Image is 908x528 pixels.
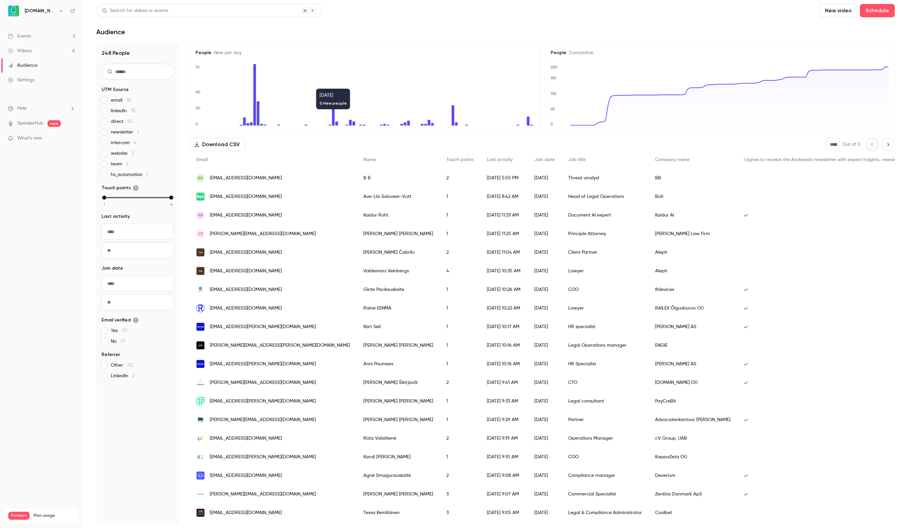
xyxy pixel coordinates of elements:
[562,355,648,373] div: HR Specialist
[648,206,737,224] div: Kaidur AI
[196,360,204,368] img: helmes.com
[357,392,440,410] div: [PERSON_NAME] [PERSON_NAME]
[210,323,316,330] span: [EMAIL_ADDRESS][PERSON_NAME][DOMAIN_NAME]
[8,6,19,16] img: Avokaado.io
[357,206,440,224] div: Kaidur Roht
[102,49,174,57] h1: 248 People
[357,262,440,280] div: Valdemars Veinbergs
[480,466,528,485] div: [DATE] 9:08 AM
[102,265,123,272] span: Join date
[357,317,440,336] div: Kärt Seil
[480,355,528,373] div: [DATE] 10:16 AM
[562,373,648,392] div: CTO
[111,139,136,146] span: intercom
[102,351,120,358] span: Referrer
[562,466,648,485] div: Compliance manager
[562,503,648,522] div: Legal & Compliance Administrator
[440,392,480,410] div: 1
[196,434,204,442] img: carvertical.com
[210,193,282,200] span: [EMAIL_ADDRESS][DOMAIN_NAME]
[480,503,528,522] div: [DATE] 9:05 AM
[195,106,200,110] text: 20
[528,206,562,224] div: [DATE]
[440,336,480,355] div: 1
[655,157,690,162] span: Company name
[562,224,648,243] div: Principle Attorney
[198,212,203,218] span: KR
[487,157,513,162] span: Last activity
[357,187,440,206] div: Ave-Liis Saluveer-Vutt
[562,206,648,224] div: Document AI expert
[480,243,528,262] div: [DATE] 11:04 AM
[210,342,350,349] span: [PERSON_NAME][EMAIL_ADDRESS][PERSON_NAME][DOMAIN_NAME]
[480,317,528,336] div: [DATE] 10:17 AM
[568,157,586,162] span: Job title
[528,169,562,187] div: [DATE]
[196,341,204,349] img: engie.com
[480,206,528,224] div: [DATE] 11:33 AM
[562,262,648,280] div: Lawyer
[195,49,534,56] h5: People
[196,453,204,461] img: kappazeta.ee
[528,373,562,392] div: [DATE]
[17,105,27,112] span: Help
[196,267,204,275] img: alephholding.com
[8,512,30,520] span: Premium
[102,185,139,191] span: Touch points
[134,140,136,145] span: 4
[528,392,562,410] div: [DATE]
[111,338,125,345] span: No
[210,212,282,219] span: [EMAIL_ADDRESS][DOMAIN_NAME]
[528,299,562,317] div: [DATE]
[567,50,593,55] span: Cumulative
[357,485,440,503] div: [PERSON_NAME] [PERSON_NAME]
[528,410,562,429] div: [DATE]
[122,328,127,333] span: 171
[440,466,480,485] div: 2
[446,157,474,162] span: Touch points
[196,472,204,480] img: deverium.com
[648,392,737,410] div: PayCreBit
[550,107,555,111] text: 65
[562,169,648,187] div: Threat analyst
[127,119,133,124] span: 55
[210,435,282,442] span: [EMAIL_ADDRESS][DOMAIN_NAME]
[440,262,480,280] div: 4
[126,162,128,166] span: 2
[480,336,528,355] div: [DATE] 10:16 AM
[551,49,889,56] h5: People
[528,336,562,355] div: [DATE]
[196,248,204,256] img: alephholding.com
[196,379,204,387] img: avokaado.io
[648,262,737,280] div: Aleph
[210,361,316,368] span: [EMAIL_ADDRESS][PERSON_NAME][DOMAIN_NAME]
[480,485,528,503] div: [DATE] 9:07 AM
[648,410,737,429] div: Advocatenkantoor [PERSON_NAME]
[195,90,200,94] text: 40
[211,50,242,55] span: New per day
[648,336,737,355] div: ENGIE
[528,355,562,373] div: [DATE]
[562,317,648,336] div: HR specialist
[528,317,562,336] div: [DATE]
[648,448,737,466] div: KappaZeta OÜ
[210,398,316,405] span: [EMAIL_ADDRESS][PERSON_NAME][DOMAIN_NAME]
[562,485,648,503] div: Commercial Specialist
[111,362,133,369] span: Other
[843,141,860,148] p: Out of 5
[562,392,648,410] div: Legal consultant
[47,120,61,127] span: new
[648,373,737,392] div: [DOMAIN_NAME] OÜ
[198,231,203,237] span: CF
[196,490,204,498] img: zentiva.com
[648,243,737,262] div: Aleph
[357,243,440,262] div: [PERSON_NAME] Čabrilo
[550,122,553,126] text: 0
[111,373,134,379] span: LinkedIn
[480,187,528,206] div: [DATE] 8:42 AM
[111,171,148,178] span: hs_automation
[196,193,204,201] img: bolt.eu
[648,466,737,485] div: Deverium
[170,201,173,207] span: 4
[8,47,32,54] div: Videos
